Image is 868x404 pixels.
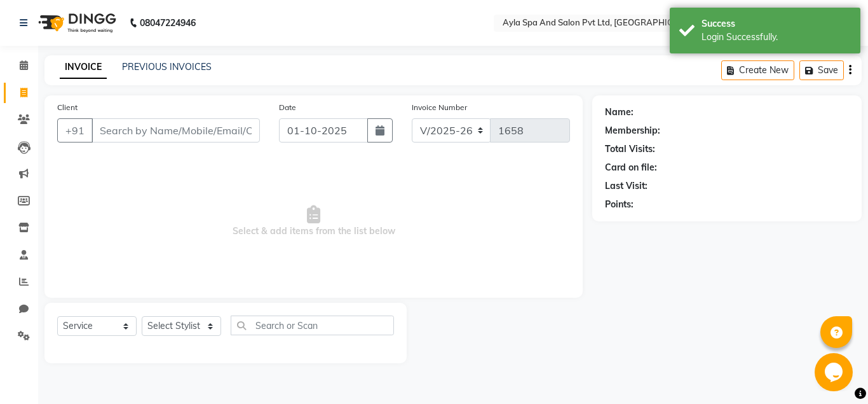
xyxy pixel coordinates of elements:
[140,5,196,41] b: 08047224946
[60,56,107,79] a: INVOICE
[92,118,260,143] input: Search by Name/Mobile/Email/Code
[412,102,467,113] label: Invoice Number
[605,161,657,174] div: Card on file:
[32,5,119,41] img: logo
[57,118,93,143] button: +91
[57,102,78,113] label: Client
[702,31,851,44] div: Login Successfully.
[605,198,634,211] div: Points:
[721,60,794,80] button: Create New
[57,158,570,285] span: Select & add items from the list below
[702,17,851,31] div: Success
[815,353,855,391] iframe: chat widget
[279,102,296,113] label: Date
[605,179,648,193] div: Last Visit:
[122,61,212,73] a: PREVIOUS INVOICES
[799,60,844,80] button: Save
[231,316,394,335] input: Search or Scan
[605,143,655,156] div: Total Visits:
[605,106,634,119] div: Name:
[605,124,660,137] div: Membership:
